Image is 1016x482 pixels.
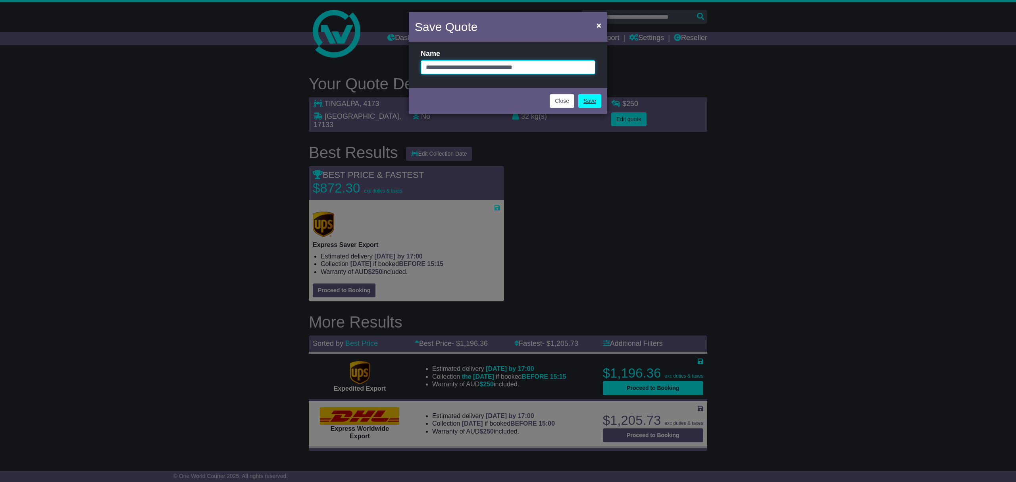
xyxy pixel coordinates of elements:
button: Close [550,94,574,108]
span: × [597,21,601,30]
label: Name [421,50,440,58]
button: Close [593,17,605,33]
h4: Save Quote [415,18,477,36]
a: Save [578,94,601,108]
